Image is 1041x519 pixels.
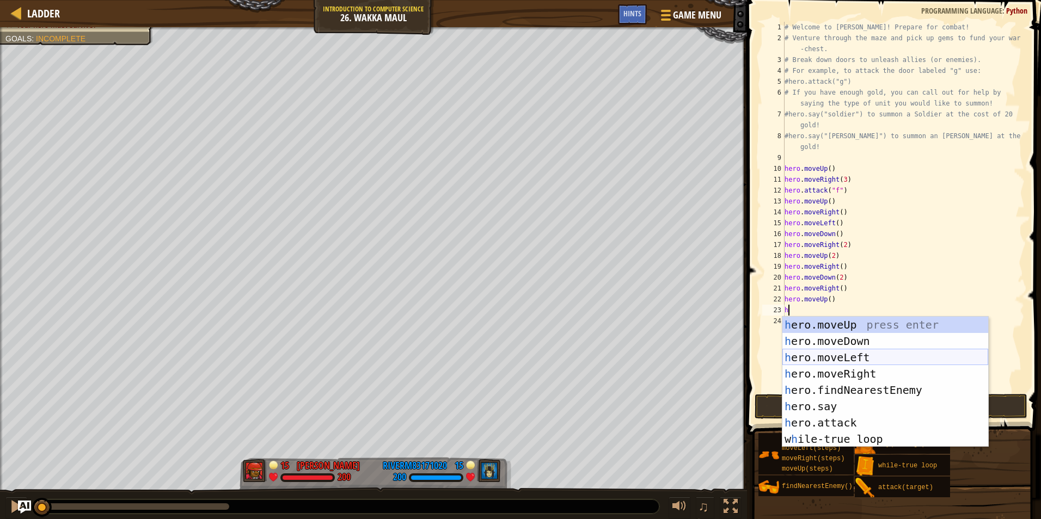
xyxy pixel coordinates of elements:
div: 6 [762,87,785,109]
div: 15 [452,459,463,468]
div: 15 [280,459,291,468]
div: 2 [762,33,785,54]
img: thang_avatar_frame.png [243,459,267,482]
div: 1 [762,22,785,33]
div: 21 [762,283,785,294]
div: 13 [762,196,785,207]
div: RiverM83171020 [383,459,447,473]
img: portrait.png [855,456,875,477]
div: 4 [762,65,785,76]
div: 22 [762,294,785,305]
button: Adjust volume [669,497,690,519]
img: portrait.png [758,444,779,465]
span: ♫ [698,498,709,515]
span: moveLeft(steps) [782,444,841,452]
div: [PERSON_NAME] [297,459,360,473]
div: 11 [762,174,785,185]
div: 9 [762,152,785,163]
div: 200 [393,473,406,483]
img: thang_avatar_frame.png [477,459,501,482]
button: Ctrl + P: Pause [5,497,27,519]
div: 16 [762,228,785,239]
div: 23 [762,305,785,316]
span: Hints [623,8,641,18]
span: : [1002,5,1006,16]
span: while-true loop [878,462,937,469]
img: portrait.png [855,478,875,498]
span: Python [1006,5,1027,16]
div: 20 [762,272,785,283]
a: Ladder [22,6,60,21]
div: 5 [762,76,785,87]
span: attack(target) [878,484,933,491]
button: Run ⇧↵ [755,394,1027,419]
span: moveRight(steps) [782,455,844,462]
span: : [32,34,36,43]
img: portrait.png [758,477,779,497]
span: Ladder [27,6,60,21]
div: 12 [762,185,785,196]
button: Game Menu [652,4,728,30]
button: Toggle fullscreen [720,497,742,519]
div: 18 [762,250,785,261]
span: Game Menu [673,8,721,22]
div: 17 [762,239,785,250]
span: Incomplete [36,34,85,43]
div: 3 [762,54,785,65]
div: 24 [762,316,785,326]
button: Ask AI [18,501,31,514]
div: 15 [762,218,785,228]
div: 7 [762,109,785,131]
div: 19 [762,261,785,272]
button: ♫ [696,497,714,519]
div: 10 [762,163,785,174]
span: moveUp(steps) [782,465,833,473]
span: Programming language [921,5,1002,16]
span: findNearestEnemy() [782,483,853,490]
div: 14 [762,207,785,218]
div: 8 [762,131,785,152]
span: Goals [5,34,32,43]
div: 200 [338,473,351,483]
